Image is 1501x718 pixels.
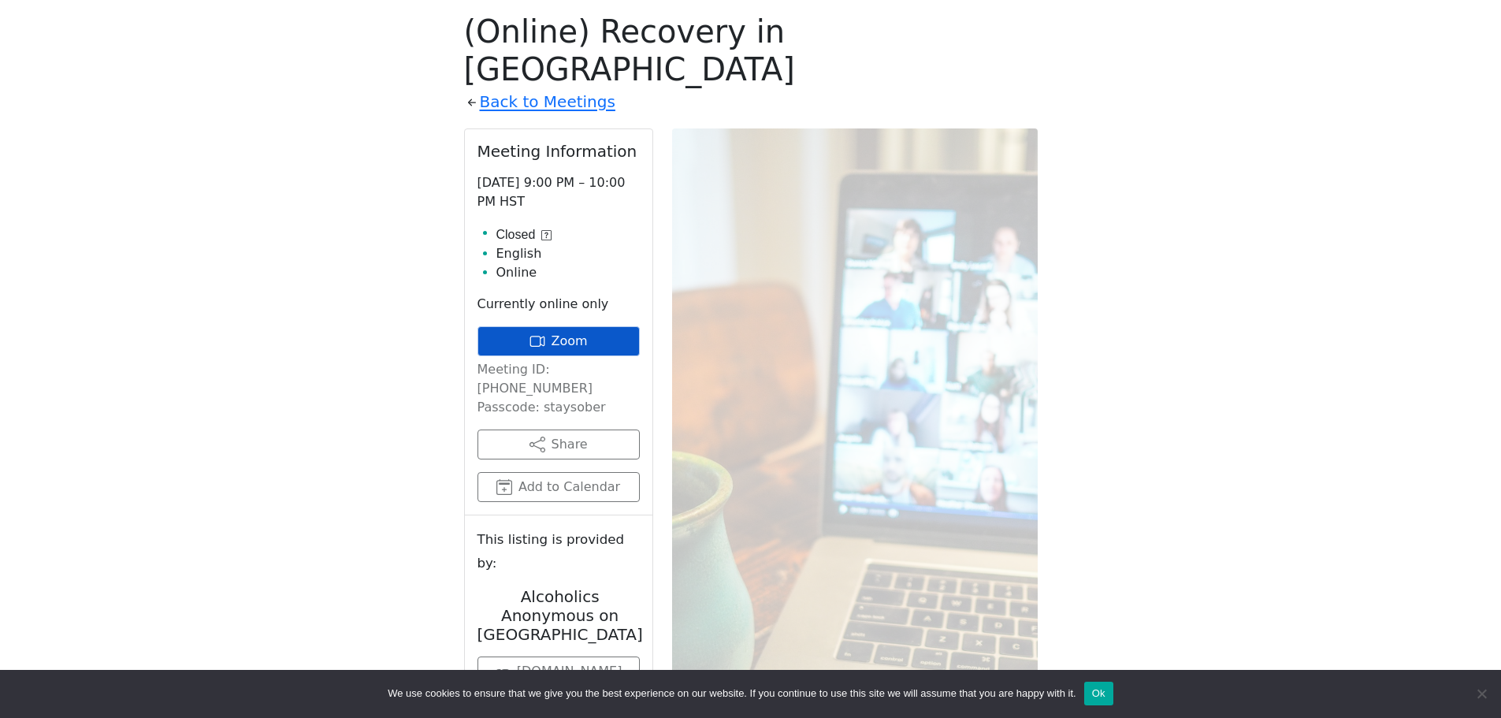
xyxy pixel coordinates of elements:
p: [DATE] 9:00 PM – 10:00 PM HST [477,173,640,211]
h2: Alcoholics Anonymous on [GEOGRAPHIC_DATA] [477,587,643,644]
li: Online [496,263,640,282]
span: No [1473,686,1489,701]
small: This listing is provided by: [477,528,640,574]
h2: Meeting Information [477,142,640,161]
li: English [496,244,640,263]
span: We use cookies to ensure that we give you the best experience on our website. If you continue to ... [388,686,1076,701]
p: Meeting ID: [PHONE_NUMBER] Passcode: staysober [477,360,640,417]
p: Currently online only [477,295,640,314]
button: Share [477,430,640,459]
button: Ok [1084,682,1113,705]
span: Closed [496,225,536,244]
button: Closed [496,225,552,244]
h1: (Online) Recovery in [GEOGRAPHIC_DATA] [464,13,1038,88]
a: [DOMAIN_NAME] [477,657,640,686]
a: Zoom [477,326,640,356]
button: Add to Calendar [477,472,640,502]
a: Back to Meetings [480,88,615,116]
